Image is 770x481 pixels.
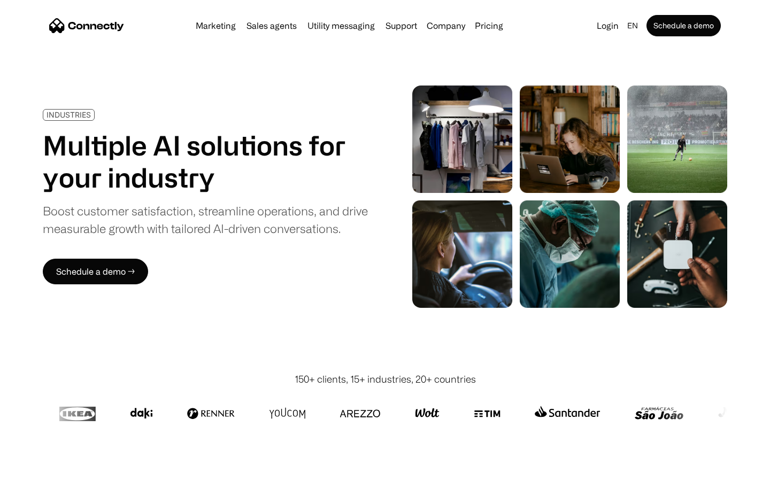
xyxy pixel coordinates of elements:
ul: Language list [21,462,64,477]
a: Sales agents [242,21,301,30]
h1: Multiple AI solutions for your industry [43,129,368,193]
a: Login [592,18,623,33]
div: 150+ clients, 15+ industries, 20+ countries [295,372,476,386]
aside: Language selected: English [11,461,64,477]
div: INDUSTRIES [47,111,91,119]
a: Pricing [471,21,507,30]
a: Utility messaging [303,21,379,30]
a: Schedule a demo [646,15,721,36]
a: home [49,18,124,34]
div: Company [427,18,465,33]
div: en [627,18,638,33]
div: en [623,18,644,33]
a: Schedule a demo → [43,259,148,284]
a: Marketing [191,21,240,30]
div: Boost customer satisfaction, streamline operations, and drive measurable growth with tailored AI-... [43,202,368,237]
a: Support [381,21,421,30]
div: Company [423,18,468,33]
